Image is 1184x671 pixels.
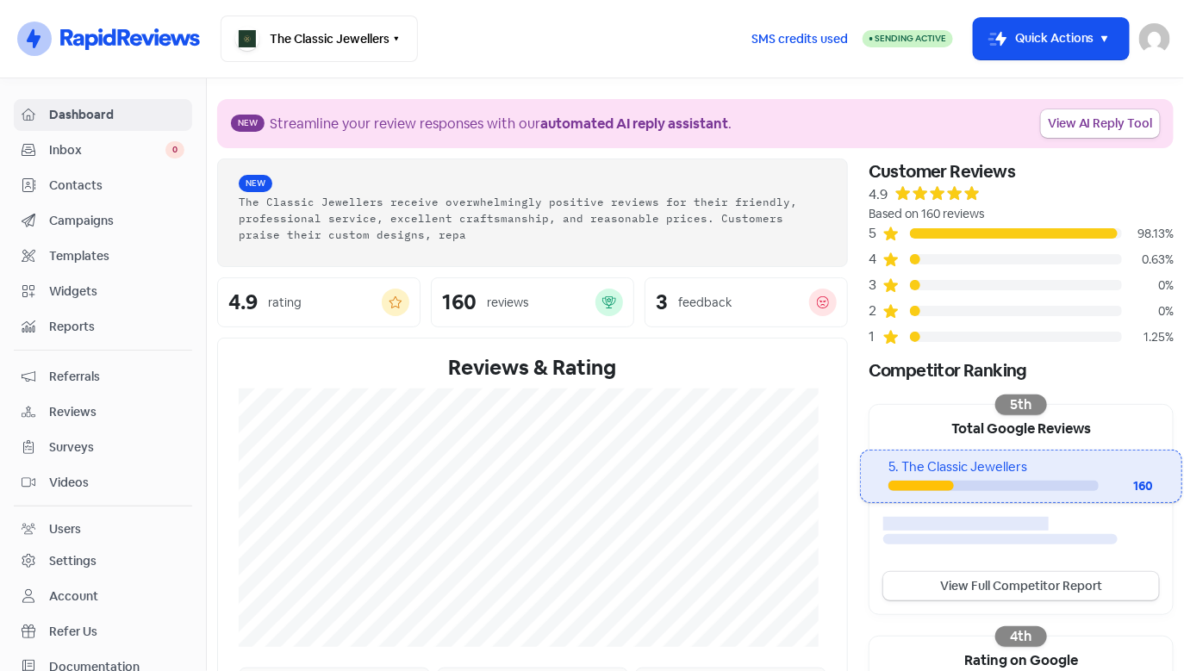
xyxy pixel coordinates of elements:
span: Referrals [49,368,184,386]
a: Reports [14,311,192,343]
span: Reports [49,318,184,336]
div: Account [49,587,98,606]
a: Referrals [14,361,192,393]
div: 5. The Classic Jewellers [888,457,1153,477]
div: Based on 160 reviews [869,205,1174,223]
a: View AI Reply Tool [1041,109,1160,138]
div: Competitor Ranking [869,357,1174,383]
a: SMS credits used [737,28,863,47]
a: Users [14,513,192,545]
div: 1 [869,326,882,347]
button: The Classic Jewellers [221,16,418,62]
div: Users [49,520,81,538]
a: 4.9rating [217,277,421,327]
a: 160reviews [431,277,634,327]
a: Inbox 0 [14,134,192,166]
a: Refer Us [14,616,192,648]
a: Sending Active [863,28,953,49]
a: Templates [14,240,192,272]
div: Customer Reviews [869,158,1174,184]
div: 5 [869,223,882,244]
span: Surveys [49,438,184,457]
a: Campaigns [14,205,192,237]
b: automated AI reply assistant [540,115,728,133]
div: The Classic Jewellers receive overwhelmingly positive reviews for their friendly, professional se... [239,194,826,242]
div: Settings [49,552,97,570]
div: 3 [869,275,882,295]
button: Quick Actions [974,18,1129,59]
span: Templates [49,247,184,265]
div: 0% [1122,276,1174,295]
div: 4.9 [869,184,888,205]
span: Campaigns [49,212,184,230]
div: reviews [487,294,528,312]
div: Reviews & Rating [239,352,826,383]
span: Sending Active [875,33,946,44]
div: 0.63% [1122,251,1174,269]
div: 4.9 [228,292,258,313]
div: 3 [656,292,668,313]
span: Reviews [49,403,184,421]
div: 5th [995,395,1047,415]
div: Total Google Reviews [869,405,1173,450]
a: View Full Competitor Report [883,572,1159,600]
span: SMS credits used [751,30,848,48]
span: Videos [49,474,184,492]
a: Reviews [14,396,192,428]
a: Widgets [14,276,192,308]
span: Widgets [49,283,184,301]
a: Settings [14,545,192,577]
span: Inbox [49,141,165,159]
div: feedback [678,294,732,312]
div: 2 [869,301,882,321]
div: 0% [1122,302,1174,320]
a: Contacts [14,170,192,202]
div: 98.13% [1122,225,1174,243]
span: New [239,175,272,192]
a: 3feedback [645,277,848,327]
span: New [231,115,265,132]
a: Account [14,581,192,612]
span: Refer Us [49,623,184,641]
a: Surveys [14,432,192,463]
div: 4 [869,249,882,270]
div: 1.25% [1122,328,1174,346]
a: Dashboard [14,99,192,131]
div: 160 [1099,477,1153,495]
span: 0 [165,141,184,158]
a: Videos [14,467,192,499]
div: 4th [995,626,1047,647]
div: 160 [442,292,477,313]
span: Contacts [49,177,184,195]
span: Dashboard [49,106,184,124]
img: User [1139,23,1170,54]
div: rating [268,294,302,312]
div: Streamline your review responses with our . [270,114,732,134]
